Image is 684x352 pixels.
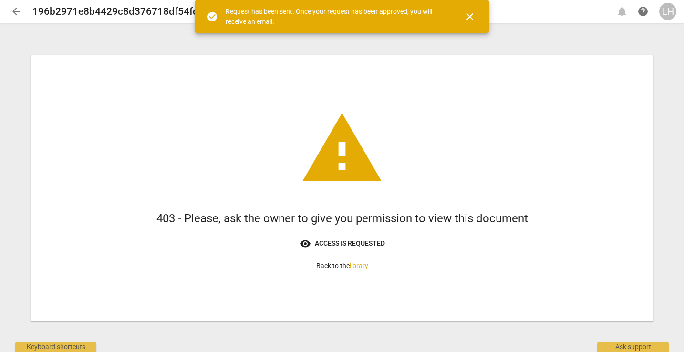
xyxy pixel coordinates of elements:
[300,238,311,249] span: visibility
[10,6,22,17] span: arrow_back
[300,238,385,249] span: Access is requested
[32,6,209,18] h2: 196b2971e8b4429c8d376718df54fd4c
[634,3,652,20] a: Help
[299,106,385,192] span: warning
[350,262,368,269] a: library
[207,11,218,22] span: check_circle
[464,11,476,22] span: close
[15,342,96,352] div: Keyboard shortcuts
[637,6,649,17] span: help
[226,7,447,26] div: Request has been sent. Once your request has been approved, you will receive an email.
[458,5,481,28] button: Close
[597,342,669,352] div: Ask support
[316,261,368,271] p: Back to the
[292,234,393,253] button: Access is requested
[156,211,528,227] h1: 403 - Please, ask the owner to give you permission to view this document
[659,3,676,20] button: LH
